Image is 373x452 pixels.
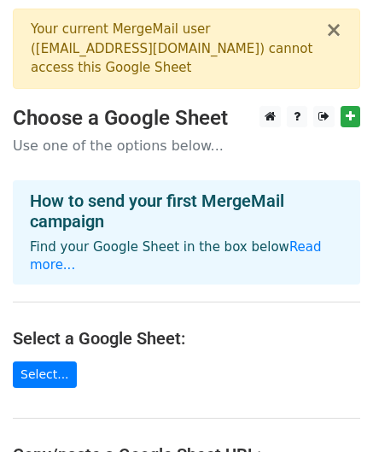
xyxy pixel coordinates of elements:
[325,20,342,40] button: ×
[13,328,360,349] h4: Select a Google Sheet:
[13,137,360,155] p: Use one of the options below...
[13,106,360,131] h3: Choose a Google Sheet
[13,361,77,388] a: Select...
[31,20,325,78] div: Your current MergeMail user ( [EMAIL_ADDRESS][DOMAIN_NAME] ) cannot access this Google Sheet
[30,239,322,273] a: Read more...
[30,238,343,274] p: Find your Google Sheet in the box below
[30,191,343,232] h4: How to send your first MergeMail campaign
